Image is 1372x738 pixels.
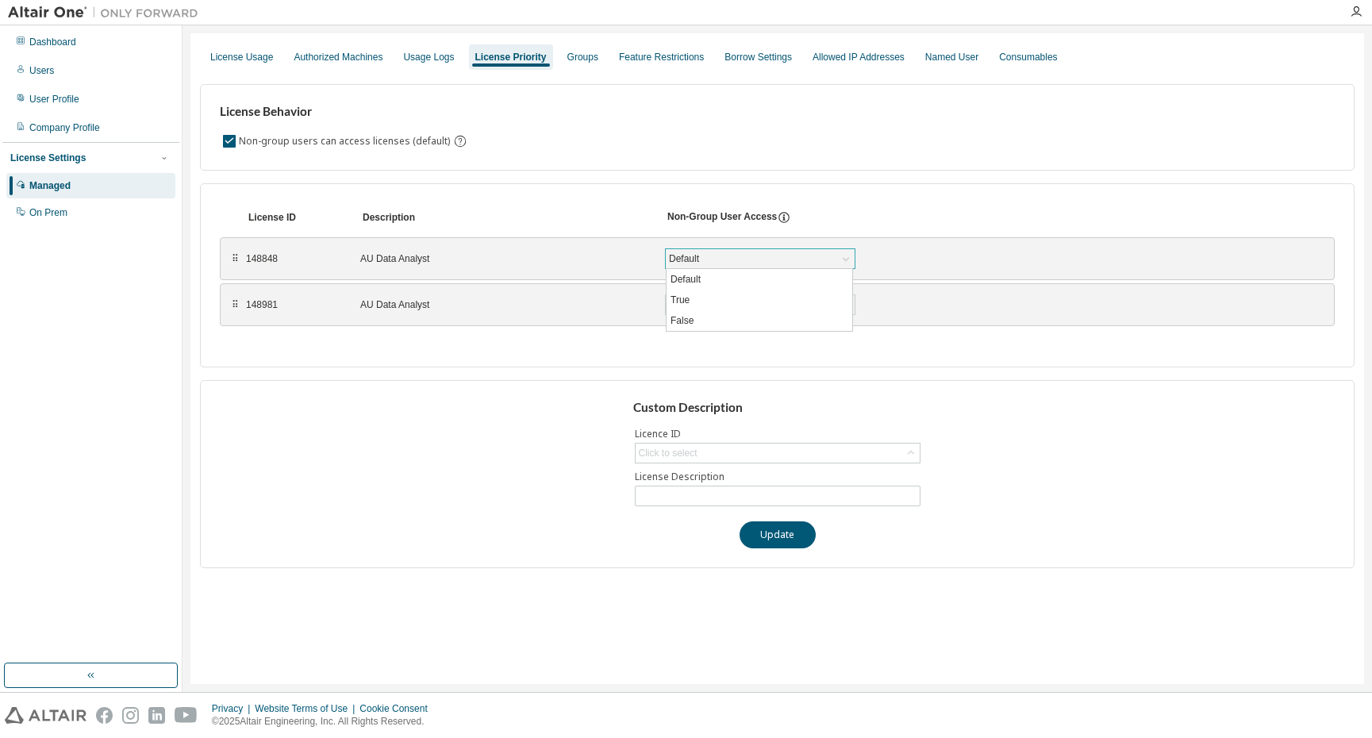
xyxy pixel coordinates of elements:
[10,152,86,164] div: License Settings
[999,51,1057,63] div: Consumables
[639,447,698,459] div: Click to select
[667,269,852,290] li: Default
[403,51,454,63] div: Usage Logs
[8,5,206,21] img: Altair One
[96,707,113,724] img: facebook.svg
[255,702,359,715] div: Website Terms of Use
[667,310,852,331] li: False
[246,298,341,311] div: 148981
[619,51,704,63] div: Feature Restrictions
[5,707,86,724] img: altair_logo.svg
[294,51,382,63] div: Authorized Machines
[363,211,648,224] div: Description
[210,51,273,63] div: License Usage
[453,134,467,148] svg: By default any user not assigned to any group can access any license. Turn this setting off to di...
[29,206,67,219] div: On Prem
[633,400,921,416] h3: Custom Description
[475,51,547,63] div: License Priority
[29,179,71,192] div: Managed
[813,51,905,63] div: Allowed IP Addresses
[148,707,165,724] img: linkedin.svg
[666,249,855,268] div: Default
[122,707,139,724] img: instagram.svg
[29,121,100,134] div: Company Profile
[360,298,646,311] div: AU Data Analyst
[360,252,646,265] div: AU Data Analyst
[740,521,816,548] button: Update
[635,428,920,440] label: Licence ID
[230,252,240,265] div: ⠿
[636,444,920,463] div: Click to select
[667,250,701,267] div: Default
[635,471,920,483] label: License Description
[248,211,344,224] div: License ID
[29,36,76,48] div: Dashboard
[925,51,978,63] div: Named User
[724,51,792,63] div: Borrow Settings
[212,702,255,715] div: Privacy
[667,290,852,310] li: True
[29,64,54,77] div: Users
[567,51,598,63] div: Groups
[667,210,777,225] div: Non-Group User Access
[175,707,198,724] img: youtube.svg
[230,298,240,311] div: ⠿
[220,104,465,120] h3: License Behavior
[359,702,436,715] div: Cookie Consent
[239,132,453,151] label: Non-group users can access licenses (default)
[212,715,437,728] p: © 2025 Altair Engineering, Inc. All Rights Reserved.
[246,252,341,265] div: 148848
[29,93,79,106] div: User Profile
